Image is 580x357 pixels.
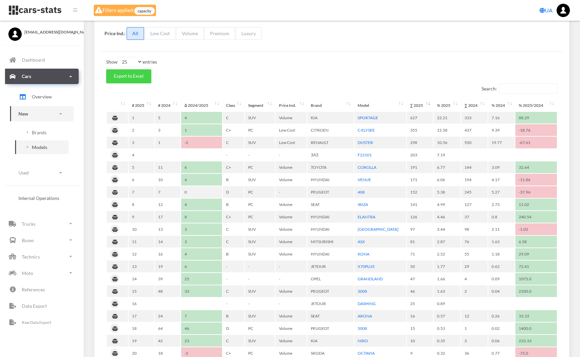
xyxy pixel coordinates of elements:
[155,310,180,322] td: 24
[181,248,222,260] td: 4
[434,99,460,111] th: %&nbsp;2025: activate to sort column ascending
[434,223,460,235] td: 3.44
[434,174,460,186] td: 6.06
[129,310,154,322] td: 17
[407,124,433,136] td: 355
[307,124,353,136] td: CITROEN
[155,186,180,198] td: 7
[307,248,353,260] td: HYUNDAI
[358,338,368,343] a: NIRO
[307,149,353,161] td: ЗАЗ
[461,310,488,322] td: 12
[155,137,180,148] td: 1
[461,137,488,148] td: 920
[10,88,74,105] a: Overview
[129,112,154,124] td: 1
[276,236,307,247] td: Volume
[358,177,371,182] a: VENUE
[515,99,557,111] th: %&nbsp;2025/2024: activate to sort column ascending
[181,335,222,347] td: 23
[488,236,515,247] td: 1.63
[18,168,29,177] p: Used
[181,174,222,186] td: 4
[515,223,557,235] td: -1.02
[354,99,406,111] th: Model: activate to sort column ascending
[32,144,47,151] span: Models
[245,310,275,322] td: SUV
[155,248,180,260] td: 16
[515,174,557,186] td: -11.86
[223,323,244,334] td: D
[276,335,307,347] td: Volume
[488,223,515,235] td: 2.11
[223,335,244,347] td: C
[358,190,365,195] a: 408
[22,72,31,80] p: Cars
[434,261,460,272] td: 1.77
[155,285,180,297] td: 48
[223,310,244,322] td: B
[22,253,40,261] p: Technics
[407,137,433,148] td: 298
[488,310,515,322] td: 0.26
[129,223,154,235] td: 10
[307,199,353,210] td: SEAT
[18,195,59,202] span: Internal Operations
[461,112,488,124] td: 333
[461,273,488,285] td: 4
[129,273,154,285] td: 14
[434,149,460,161] td: 7.19
[461,199,488,210] td: 127
[114,73,143,79] span: Export to Excel
[245,124,275,136] td: PC
[223,137,244,148] td: C
[245,211,275,223] td: PC
[307,112,353,124] td: KIA
[461,174,488,186] td: 194
[276,161,307,173] td: Volume
[5,314,79,330] a: Raw Data Export
[223,199,244,210] td: B
[307,99,353,111] th: Brand: activate to sort column ascending
[461,161,488,173] td: 144
[461,223,488,235] td: 98
[488,124,515,136] td: 9.39
[434,199,460,210] td: 4.99
[515,161,557,173] td: 32.64
[24,29,75,35] span: [EMAIL_ADDRESS][DOMAIN_NAME]
[358,214,375,219] a: ELANTRA
[515,199,557,210] td: 11.02
[155,236,180,247] td: 14
[10,106,74,121] a: New
[461,335,488,347] td: 3
[434,323,460,334] td: 0.53
[434,211,460,223] td: 4.46
[155,99,180,111] th: #&nbsp;2024 : activate to sort column ascending
[358,202,368,207] a: IBIZA
[155,112,180,124] td: 5
[434,273,460,285] td: 1.66
[488,211,515,223] td: 0.8
[245,335,275,347] td: SUV
[434,335,460,347] td: 0.35
[307,285,353,297] td: PEUGEOT
[276,99,307,111] th: Price Ind.: activate to sort column ascending
[488,248,515,260] td: 1.18
[5,69,79,84] a: Cars
[307,174,353,186] td: HYUNDAI
[155,124,180,136] td: 3
[181,124,222,136] td: 1
[129,298,154,309] td: 16
[515,310,557,322] td: 33.33
[245,99,275,111] th: Segment: activate to sort column ascending
[515,261,557,272] td: 72.41
[245,261,275,272] td: -
[176,27,204,40] span: Volume
[15,140,69,154] a: Models
[358,326,367,331] a: 5008
[5,216,79,231] a: Trucks
[223,285,244,297] td: C
[155,174,180,186] td: 10
[129,261,154,272] td: 13
[5,52,79,68] a: Dashboard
